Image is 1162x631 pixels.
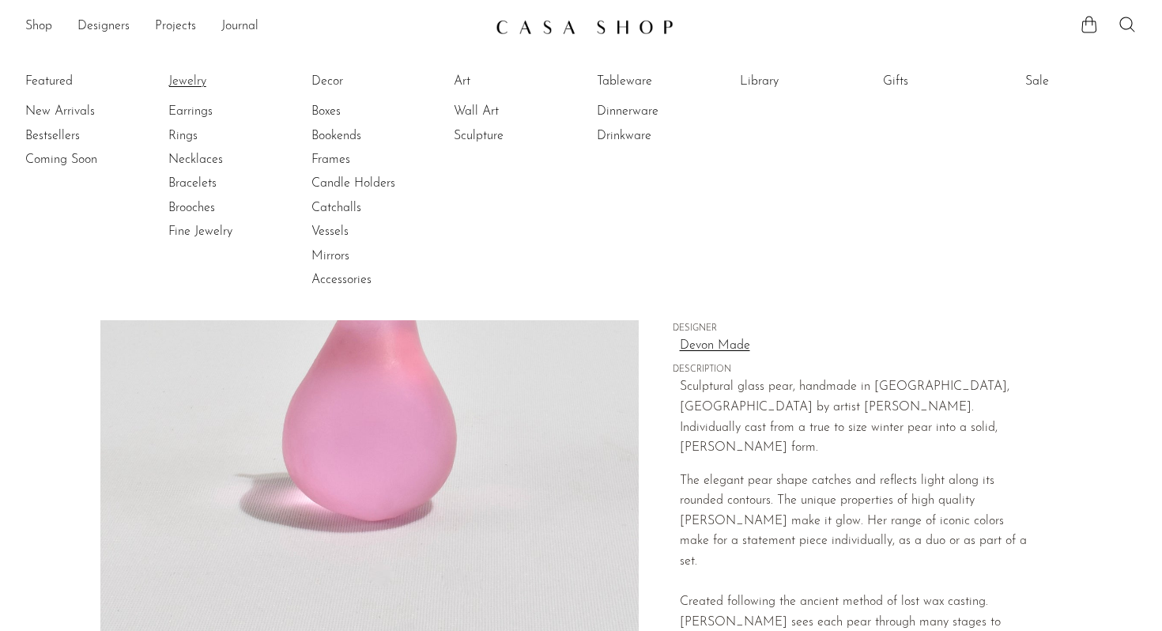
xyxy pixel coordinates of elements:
[311,247,430,265] a: Mirrors
[25,151,144,168] a: Coming Soon
[168,199,287,217] a: Brooches
[740,70,858,100] ul: Library
[311,199,430,217] a: Catchalls
[221,17,258,37] a: Journal
[454,127,572,145] a: Sculpture
[597,70,715,148] ul: Tableware
[25,127,144,145] a: Bestsellers
[168,103,287,120] a: Earrings
[155,17,196,37] a: Projects
[673,322,1028,336] span: DESIGNER
[311,73,430,90] a: Decor
[77,17,130,37] a: Designers
[1025,73,1144,90] a: Sale
[311,103,430,120] a: Boxes
[25,13,483,40] ul: NEW HEADER MENU
[597,73,715,90] a: Tableware
[740,73,858,90] a: Library
[168,151,287,168] a: Necklaces
[311,127,430,145] a: Bookends
[311,175,430,192] a: Candle Holders
[311,223,430,240] a: Vessels
[168,127,287,145] a: Rings
[1025,70,1144,100] ul: Sale
[883,70,1002,100] ul: Gifts
[168,73,287,90] a: Jewelry
[25,17,52,37] a: Shop
[673,363,1028,377] span: DESCRIPTION
[311,70,430,293] ul: Decor
[168,70,287,244] ul: Jewelry
[311,271,430,289] a: Accessories
[168,223,287,240] a: Fine Jewelry
[454,103,572,120] a: Wall Art
[454,73,572,90] a: Art
[25,103,144,120] a: New Arrivals
[597,103,715,120] a: Dinnerware
[680,336,1028,357] a: Devon Made
[454,70,572,148] ul: Art
[25,13,483,40] nav: Desktop navigation
[311,151,430,168] a: Frames
[168,175,287,192] a: Bracelets
[680,471,1028,572] div: The elegant pear shape catches and reflects light along its rounded contours. The unique properti...
[25,100,144,172] ul: Featured
[883,73,1002,90] a: Gifts
[597,127,715,145] a: Drinkware
[680,377,1028,458] p: Sculptural glass pear, handmade in [GEOGRAPHIC_DATA], [GEOGRAPHIC_DATA] by artist [PERSON_NAME]. ...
